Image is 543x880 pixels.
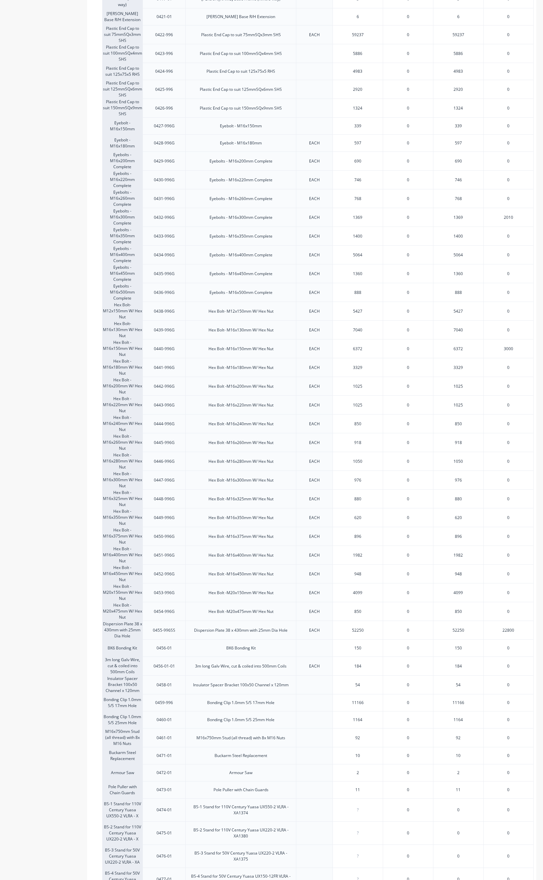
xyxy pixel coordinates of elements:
[507,421,509,427] span: 0
[154,609,175,615] div: 0454-996G
[433,44,483,63] div: 5886
[407,383,409,389] span: 0
[102,711,142,728] div: Bonding Clip 1.0mm S/S 25mm Hole
[201,32,281,38] div: Plastic End Cap to suit 75mmSQx3mm SHS
[333,694,383,711] div: 11166
[154,158,175,164] div: 0429-996G
[154,590,175,596] div: 0453-996G
[333,622,383,639] div: 52250
[407,346,409,352] span: 0
[433,339,483,358] div: 6372
[333,434,383,451] div: 918
[154,140,175,146] div: 0428-996G
[102,117,142,134] div: Eyebolt - M16x150mm
[102,302,142,320] div: Hex Bolt- M12x150mm W/ Hex Nut
[154,346,175,352] div: 0440-996G
[309,552,320,558] div: EACH
[102,283,142,302] div: Eyebolts - M16x500mm Complete
[309,196,320,202] div: EACH
[507,571,509,577] span: 0
[407,32,409,38] span: 0
[433,414,483,433] div: 850
[155,32,173,38] div: 0422-996
[407,327,409,333] span: 0
[208,533,274,540] div: Hex Bolt -M16x375mm W/ Hex Nut
[102,8,142,25] div: [PERSON_NAME] Base R/H Extension
[333,359,383,376] div: 3329
[309,515,320,521] div: EACH
[433,264,483,283] div: 1360
[154,177,175,183] div: 0430-996G
[102,170,142,189] div: Eyebolts - M16x220mm Complete
[207,717,275,723] div: Bonding Clip 1.0mm S/S 25mm Hole
[433,227,483,245] div: 1400
[507,14,509,20] span: 0
[155,86,173,92] div: 0425-996
[309,663,320,669] div: EACH
[154,496,175,502] div: 0448-996G
[407,458,409,464] span: 0
[309,383,320,389] div: EACH
[407,627,409,633] span: 0
[433,489,483,508] div: 880
[504,346,513,352] span: 3000
[209,252,273,258] div: Eyebolts - M16x400mm Complete
[208,365,274,371] div: Hex Bolt -M16x180mm W/ Hex Nut
[433,283,483,302] div: 888
[193,682,289,688] div: Insulator Spacer Bracket 100x50 Channel x 120mm
[154,327,175,333] div: 0439-996G
[433,99,483,117] div: 1324
[333,416,383,432] div: 850
[154,477,175,483] div: 0447-996G
[507,252,509,258] span: 0
[194,627,288,633] div: Dispersion Plate 38 x 430mm with 25mm Dia Hole
[407,308,409,314] span: 0
[507,158,509,164] span: 0
[407,533,409,540] span: 0
[154,533,175,540] div: 0450-996G
[102,320,142,339] div: Hex Bolt- M16x130mm W/ Hex Nut
[154,552,175,558] div: 0451-996G
[102,339,142,358] div: Hex Bolt -M16x150mm W/ Hex Nut
[208,421,274,427] div: Hex Bolt -M16x240mm W/ Hex Nut
[407,421,409,427] span: 0
[208,571,274,577] div: Hex Bolt -M16x450mm W/ Hex Nut
[209,196,273,202] div: Eyebolts - M16x260mm Complete
[206,14,275,20] div: [PERSON_NAME] Base R/H Extension
[208,346,274,352] div: Hex Bolt -M16x150mm W/ Hex Nut
[507,440,509,446] span: 0
[407,440,409,446] span: 0
[507,327,509,333] span: 0
[407,271,409,277] span: 0
[209,158,273,164] div: Eyebolts - M16x200mm Complete
[154,123,175,129] div: 0427-996G
[102,527,142,546] div: Hex Bolt -M16x375mm W/ Hex Nut
[407,609,409,615] span: 0
[407,177,409,183] span: 0
[154,663,175,669] div: 0456-01-01
[154,458,175,464] div: 0446-996G
[102,694,142,711] div: Bonding Clip 1.0mm S/S 17mm Hole
[433,564,483,583] div: 948
[433,25,483,44] div: 59237
[102,264,142,283] div: Eyebolts - M16x450mm Complete
[102,602,142,621] div: Hex Bolt -M20x475mm W/ Hex Nut
[433,433,483,452] div: 918
[407,214,409,221] span: 0
[333,491,383,507] div: 880
[309,402,320,408] div: EACH
[309,158,320,164] div: EACH
[333,340,383,357] div: 6372
[220,140,262,146] div: Eyebolt - M16x180mm
[309,533,320,540] div: EACH
[333,228,383,245] div: 1400
[309,271,320,277] div: EACH
[209,233,273,239] div: Eyebolts - M16x350mm Complete
[333,547,383,564] div: 1982
[507,196,509,202] span: 0
[407,663,409,669] span: 0
[433,602,483,621] div: 850
[407,590,409,596] span: 0
[507,682,509,688] span: 0
[407,14,409,20] span: 0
